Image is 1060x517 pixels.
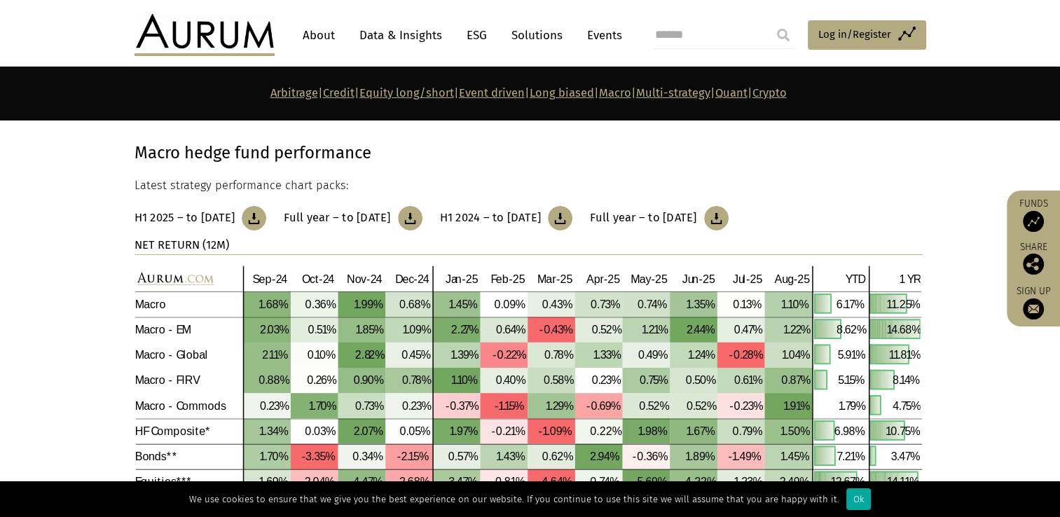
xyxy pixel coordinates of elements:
[548,206,572,230] img: Download Article
[580,22,622,48] a: Events
[459,86,525,99] a: Event driven
[504,22,570,48] a: Solutions
[846,488,871,510] div: Ok
[270,86,787,99] strong: | | | | | | | |
[135,211,235,225] h3: H1 2025 – to [DATE]
[352,22,449,48] a: Data & Insights
[590,206,728,230] a: Full year – to [DATE]
[460,22,494,48] a: ESG
[323,86,355,99] a: Credit
[398,206,422,230] img: Download Article
[715,86,748,99] a: Quant
[135,238,229,251] strong: NET RETURN (12M)
[752,86,787,99] a: Crypto
[1023,211,1044,232] img: Access Funds
[296,22,342,48] a: About
[135,206,267,230] a: H1 2025 – to [DATE]
[818,26,891,43] span: Log in/Register
[808,20,926,50] a: Log in/Register
[440,206,573,230] a: H1 2024 – to [DATE]
[704,206,729,230] img: Download Article
[590,211,696,225] h3: Full year – to [DATE]
[1014,285,1053,319] a: Sign up
[1014,242,1053,275] div: Share
[270,86,318,99] a: Arbitrage
[242,206,266,230] img: Download Article
[636,86,710,99] a: Multi-strategy
[530,86,594,99] a: Long biased
[440,211,542,225] h3: H1 2024 – to [DATE]
[769,21,797,49] input: Submit
[1023,254,1044,275] img: Share this post
[135,14,275,56] img: Aurum
[284,211,390,225] h3: Full year – to [DATE]
[1014,198,1053,232] a: Funds
[135,177,923,195] p: Latest strategy performance chart packs:
[135,143,371,163] strong: Macro hedge fund performance
[359,86,454,99] a: Equity long/short
[284,206,422,230] a: Full year – to [DATE]
[599,86,631,99] a: Macro
[1023,298,1044,319] img: Sign up to our newsletter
